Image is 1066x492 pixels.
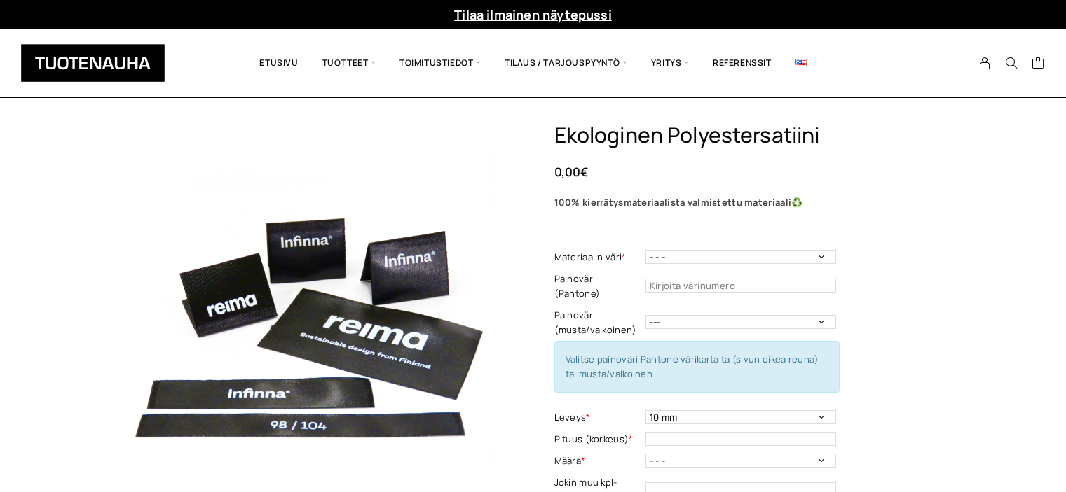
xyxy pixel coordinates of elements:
span: € [580,164,588,180]
label: Painoväri (musta/valkoinen) [554,308,642,337]
span: Valitse painoväri Pantone värikartalta (sivun oikea reuna) tai musta/valkoinen. [566,353,819,380]
span: Toimitustiedot [388,39,493,87]
label: Materiaalin väri [554,250,642,265]
label: Pituus (korkeus) [554,432,642,447]
label: Määrä [554,454,642,468]
a: Referenssit [701,39,784,87]
input: Kirjoita värinumero [645,279,836,293]
label: Leveys [554,410,642,425]
h1: Ekologinen polyestersatiini [554,122,943,148]
p: ♻️ [554,195,943,210]
a: Cart [1032,56,1045,73]
img: English [795,59,807,66]
span: Tilaus / Tarjouspyyntö [493,39,639,87]
span: Tuotteet [310,39,388,87]
a: Tilaa ilmainen näytepussi [454,6,612,23]
a: Etusivu [247,39,310,87]
span: Yritys [639,39,701,87]
b: 100% kierrätysmateriaalista valmistettu materiaali [554,196,792,209]
bdi: 0,00 [554,164,588,180]
button: Search [998,57,1025,69]
img: Tuotenauha Oy [21,44,165,82]
a: My Account [971,57,999,69]
label: Painoväri (Pantone) [554,272,642,301]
